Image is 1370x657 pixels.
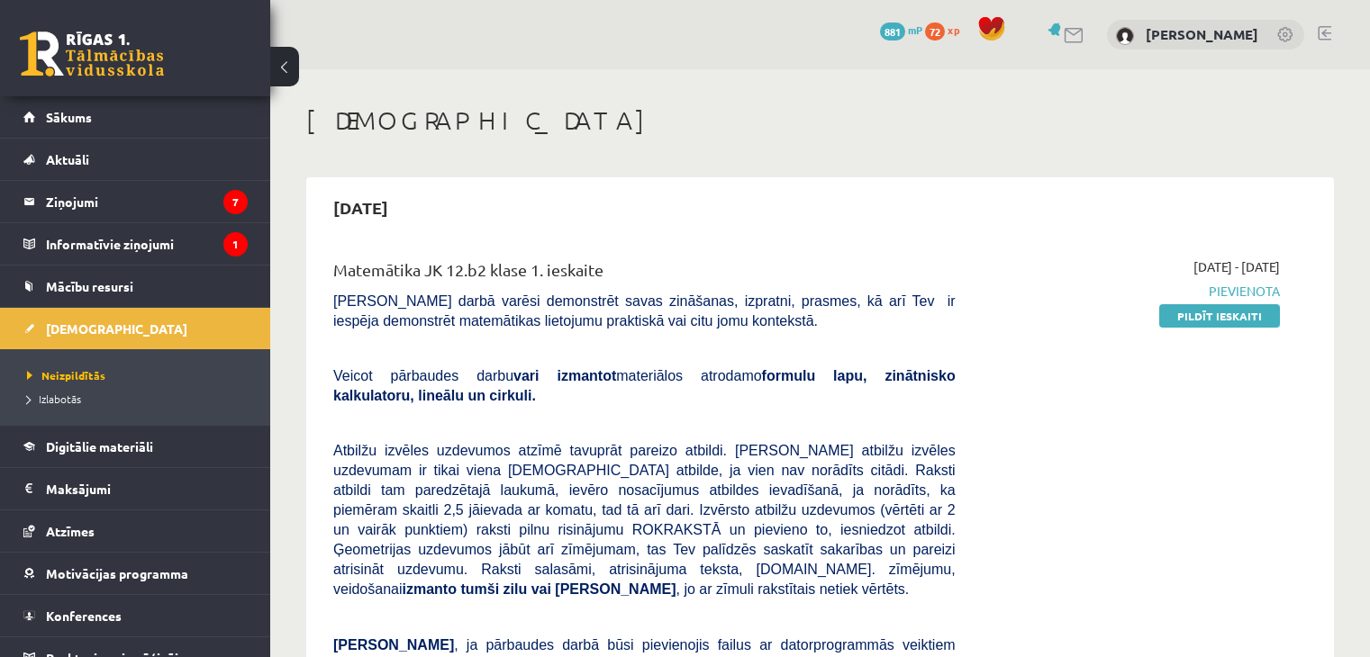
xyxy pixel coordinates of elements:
div: Matemātika JK 12.b2 klase 1. ieskaite [333,257,956,291]
a: Sākums [23,96,248,138]
h1: [DEMOGRAPHIC_DATA] [306,105,1334,136]
span: [DEMOGRAPHIC_DATA] [46,320,187,337]
span: Atzīmes [46,523,95,539]
legend: Informatīvie ziņojumi [46,223,248,265]
legend: Ziņojumi [46,181,248,222]
a: Konferences [23,595,248,636]
i: 1 [223,232,248,256]
b: formulu lapu, zinātnisko kalkulatoru, lineālu un cirkuli. [333,368,956,403]
a: Mācību resursi [23,265,248,307]
span: 881 [880,22,905,40]
span: Atbilžu izvēles uzdevumos atzīmē tavuprāt pareizo atbildi. [PERSON_NAME] atbilžu izvēles uzdevuma... [333,443,956,597]
span: Mācību resursi [46,278,133,294]
a: Informatīvie ziņojumi1 [23,223,248,265]
span: [PERSON_NAME] [333,637,454,652]
a: 881 mP [880,22,922,37]
a: [PERSON_NAME] [1146,25,1258,43]
a: Neizpildītās [27,367,252,383]
a: Izlabotās [27,391,252,407]
b: izmanto [403,581,457,597]
span: mP [908,22,922,37]
span: Aktuāli [46,151,89,167]
span: xp [948,22,959,37]
span: Motivācijas programma [46,565,188,581]
span: Izlabotās [27,391,81,406]
a: [DEMOGRAPHIC_DATA] [23,308,248,349]
span: [PERSON_NAME] darbā varēsi demonstrēt savas zināšanas, izpratni, prasmes, kā arī Tev ir iespēja d... [333,293,956,328]
a: 72 xp [925,22,968,37]
b: tumši zilu vai [PERSON_NAME] [460,581,676,597]
a: Motivācijas programma [23,553,248,594]
span: Neizpildītās [27,368,105,382]
h2: [DATE] [315,186,406,229]
span: Veicot pārbaudes darbu materiālos atrodamo [333,368,956,403]
a: Ziņojumi7 [23,181,248,222]
img: Elīza Martinsone [1116,27,1134,45]
a: Digitālie materiāli [23,426,248,467]
span: Digitālie materiāli [46,438,153,454]
a: Pildīt ieskaiti [1159,304,1280,328]
span: Sākums [46,109,92,125]
legend: Maksājumi [46,468,248,509]
i: 7 [223,190,248,214]
b: vari izmantot [513,368,616,383]
a: Atzīmes [23,510,248,552]
span: [DATE] - [DATE] [1193,257,1280,276]
a: Aktuāli [23,139,248,180]
a: Maksājumi [23,468,248,509]
span: Pievienota [983,282,1280,301]
span: Konferences [46,607,122,624]
span: 72 [925,22,945,40]
a: Rīgas 1. Tālmācības vidusskola [20,31,164,76]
